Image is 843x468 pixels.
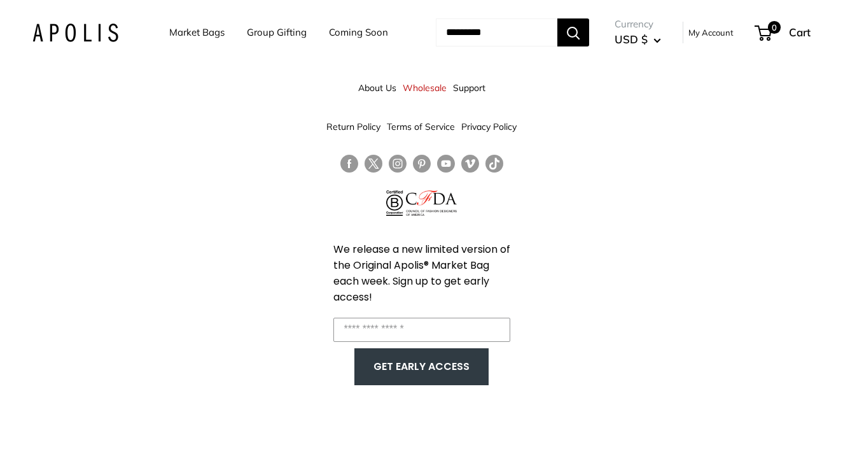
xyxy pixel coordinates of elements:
[768,21,781,34] span: 0
[688,25,734,40] a: My Account
[756,22,811,43] a: 0 Cart
[453,76,485,99] a: Support
[403,76,447,99] a: Wholesale
[436,18,557,46] input: Search...
[329,24,388,41] a: Coming Soon
[789,25,811,39] span: Cart
[358,76,396,99] a: About Us
[615,29,661,50] button: USD $
[461,115,517,138] a: Privacy Policy
[169,24,225,41] a: Market Bags
[326,115,380,138] a: Return Policy
[615,15,661,33] span: Currency
[413,155,431,173] a: Follow us on Pinterest
[333,242,510,304] span: We release a new limited version of the Original Apolis® Market Bag each week. Sign up to get ear...
[367,355,476,379] button: GET EARLY ACCESS
[406,190,456,216] img: Council of Fashion Designers of America Member
[437,155,455,173] a: Follow us on YouTube
[389,155,407,173] a: Follow us on Instagram
[340,155,358,173] a: Follow us on Facebook
[615,32,648,46] span: USD $
[386,190,403,216] img: Certified B Corporation
[32,24,118,42] img: Apolis
[485,155,503,173] a: Follow us on Tumblr
[461,155,479,173] a: Follow us on Vimeo
[333,318,510,342] input: Enter your email
[557,18,589,46] button: Search
[387,115,455,138] a: Terms of Service
[365,155,382,178] a: Follow us on Twitter
[247,24,307,41] a: Group Gifting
